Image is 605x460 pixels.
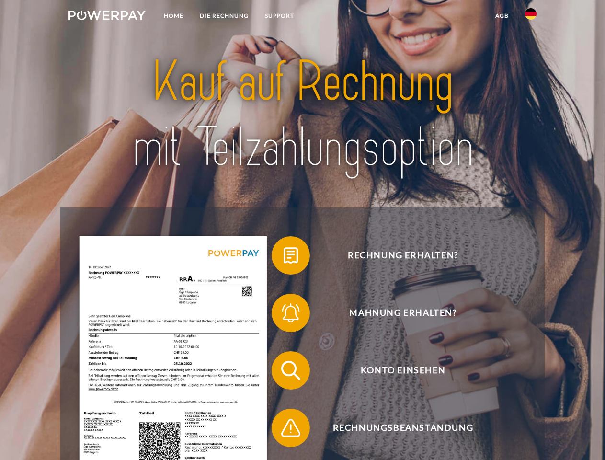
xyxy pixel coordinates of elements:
img: qb_warning.svg [279,416,303,440]
button: Mahnung erhalten? [272,294,521,332]
span: Konto einsehen [285,351,520,390]
img: qb_bill.svg [279,243,303,267]
a: Home [156,7,192,24]
span: Mahnung erhalten? [285,294,520,332]
img: de [525,8,537,20]
span: Rechnungsbeanstandung [285,409,520,447]
img: qb_search.svg [279,358,303,382]
img: qb_bell.svg [279,301,303,325]
span: Rechnung erhalten? [285,236,520,275]
button: Rechnung erhalten? [272,236,521,275]
img: title-powerpay_de.svg [91,46,514,184]
button: Rechnungsbeanstandung [272,409,521,447]
a: agb [487,7,517,24]
a: SUPPORT [257,7,302,24]
button: Konto einsehen [272,351,521,390]
img: logo-powerpay-white.svg [68,11,146,20]
a: DIE RECHNUNG [192,7,257,24]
